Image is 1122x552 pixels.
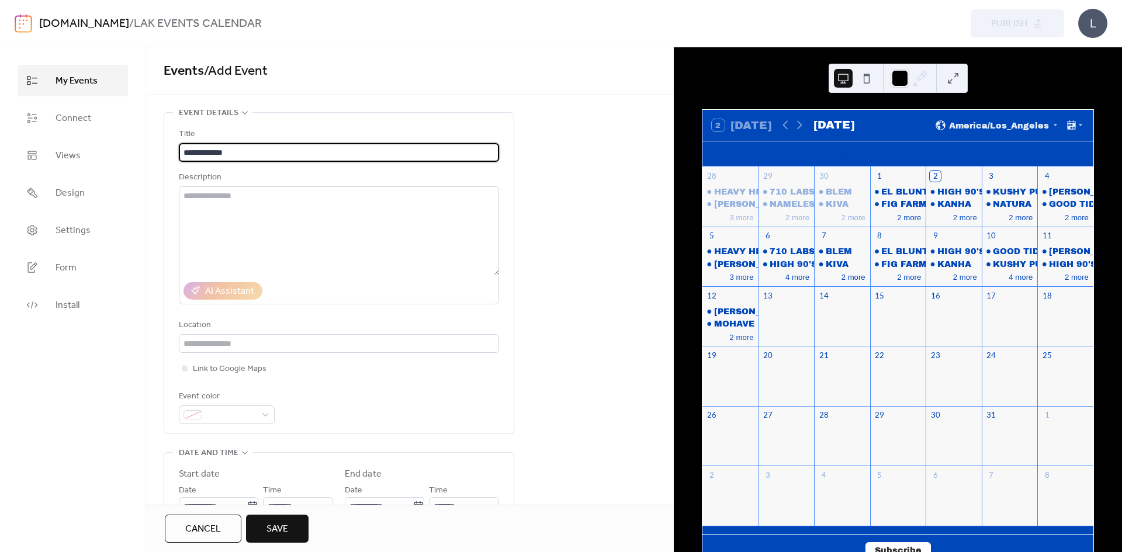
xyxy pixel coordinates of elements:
div: KANHA [937,198,971,210]
div: 10 [986,231,996,241]
div: HIGH 90'S [937,186,985,197]
div: EL BLUNTO [881,245,935,257]
span: Time [263,484,282,498]
div: KUSHY PUNCH [982,186,1038,197]
div: KANHA [926,198,982,210]
a: Events [164,58,204,84]
a: [DOMAIN_NAME] [39,13,129,35]
span: Cancel [185,522,221,536]
div: 15 [874,290,885,301]
div: 16 [930,290,940,301]
div: 9 [930,231,940,241]
div: 30 [930,410,940,421]
div: 31 [986,410,996,421]
div: 23 [930,350,940,361]
div: 13 [763,290,773,301]
div: 6 [763,231,773,241]
div: KIVA [826,198,849,210]
button: Save [246,515,309,543]
div: Start date [179,467,220,481]
button: 2 more [1060,270,1093,282]
div: Sun [712,141,765,166]
button: 2 more [837,270,870,282]
div: End date [345,467,382,481]
div: BLEM [826,245,852,257]
div: 30 [818,171,829,181]
div: 18 [1042,290,1052,301]
div: 25 [1042,350,1052,361]
div: 8 [874,231,885,241]
div: [PERSON_NAME] [714,305,791,317]
div: 4 [818,470,829,480]
div: CLAYBOURNE [1037,245,1093,257]
button: 2 more [948,270,982,282]
div: JEETER [702,305,759,317]
span: Date [179,484,196,498]
div: 5 [874,470,885,480]
div: HIGH 90'S [770,258,817,270]
div: 6 [930,470,940,480]
div: 14 [818,290,829,301]
div: GOOD TIDE [993,245,1045,257]
span: America/Los_Angeles [949,121,1049,130]
div: GOOD TIDE [1037,198,1093,210]
div: KIVA [826,258,849,270]
div: Title [179,127,497,141]
button: 4 more [781,270,814,282]
div: Mon [765,141,818,166]
a: Connect [18,102,128,134]
div: HIGH 90'S [1049,258,1096,270]
div: Description [179,171,497,185]
span: / Add Event [204,58,268,84]
div: 12 [707,290,717,301]
div: NATURA [982,198,1038,210]
div: [DATE] [813,117,854,134]
span: My Events [56,74,98,88]
div: Tue [818,141,871,166]
div: HIGH 90'S [926,245,982,257]
div: Event color [179,390,272,404]
div: CLAYBOURNE [1037,186,1093,197]
div: 21 [818,350,829,361]
span: Design [56,186,85,200]
div: HIGH 90'S [1037,258,1093,270]
img: logo [15,14,32,33]
span: Date [345,484,362,498]
b: / [129,13,134,35]
div: EL BLUNTO [870,245,926,257]
button: 2 more [725,331,759,342]
div: JEETER [702,258,759,270]
div: KUSHY PUNCH [993,186,1062,197]
button: Cancel [165,515,241,543]
span: Save [266,522,288,536]
div: 28 [818,410,829,421]
button: 2 more [1060,211,1093,223]
div: NAMELESS [770,198,820,210]
div: 710 LABS [770,245,815,257]
div: 710 LABS [759,245,815,257]
div: FIG FARMS [881,198,933,210]
div: 17 [986,290,996,301]
div: 26 [707,410,717,421]
div: HEAVY HITTERS [702,245,759,257]
div: HIGH 90'S [759,258,815,270]
div: BLEM [826,186,852,197]
div: BLEM [814,245,870,257]
div: FIG FARMS [870,198,926,210]
div: JEETER [702,198,759,210]
div: KANHA [926,258,982,270]
span: Link to Google Maps [193,362,266,376]
div: Thu [924,141,978,166]
span: Date and time [179,446,238,460]
div: 710 LABS [759,186,815,197]
span: Connect [56,112,91,126]
div: 8 [1042,470,1052,480]
div: 29 [874,410,885,421]
div: NAMELESS [759,198,815,210]
a: Form [18,252,128,283]
div: KUSHY PUNCH [993,258,1062,270]
div: 1 [874,171,885,181]
div: 7 [818,231,829,241]
div: 29 [763,171,773,181]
